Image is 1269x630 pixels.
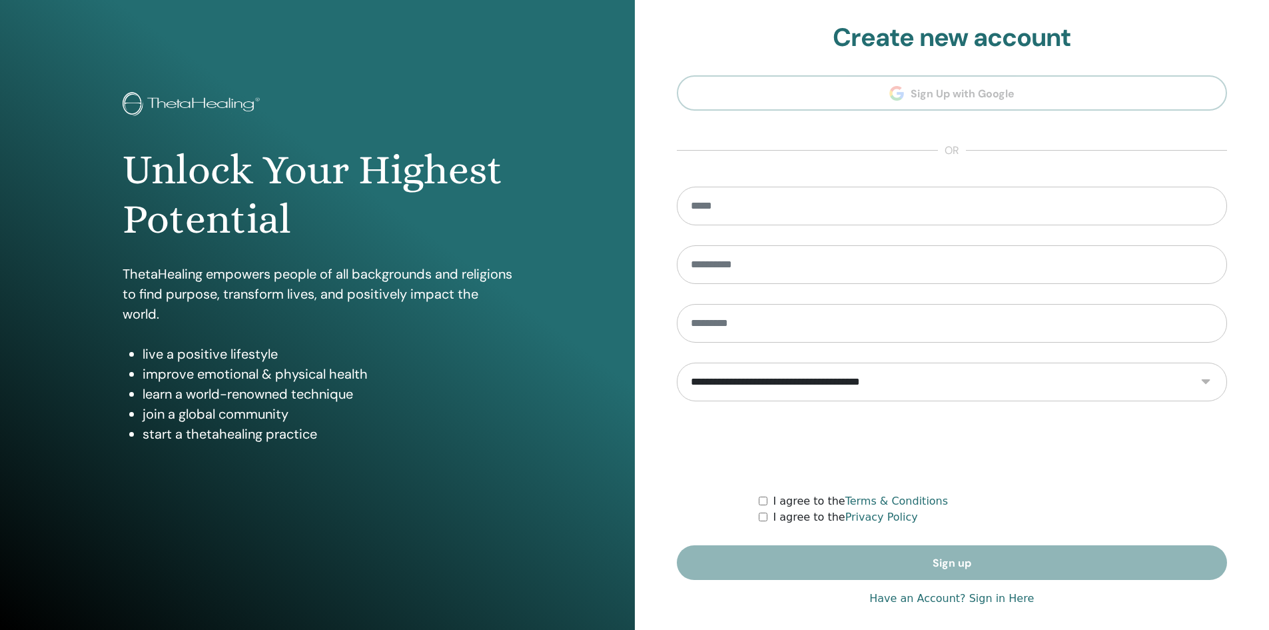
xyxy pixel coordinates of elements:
[677,23,1228,53] h2: Create new account
[845,511,918,523] a: Privacy Policy
[123,264,512,324] p: ThetaHealing empowers people of all backgrounds and religions to find purpose, transform lives, a...
[869,591,1034,607] a: Have an Account? Sign in Here
[773,493,948,509] label: I agree to the
[123,145,512,245] h1: Unlock Your Highest Potential
[845,495,948,507] a: Terms & Conditions
[851,421,1053,473] iframe: reCAPTCHA
[143,364,512,384] li: improve emotional & physical health
[773,509,917,525] label: I agree to the
[143,404,512,424] li: join a global community
[938,143,966,159] span: or
[143,344,512,364] li: live a positive lifestyle
[143,384,512,404] li: learn a world-renowned technique
[143,424,512,444] li: start a thetahealing practice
